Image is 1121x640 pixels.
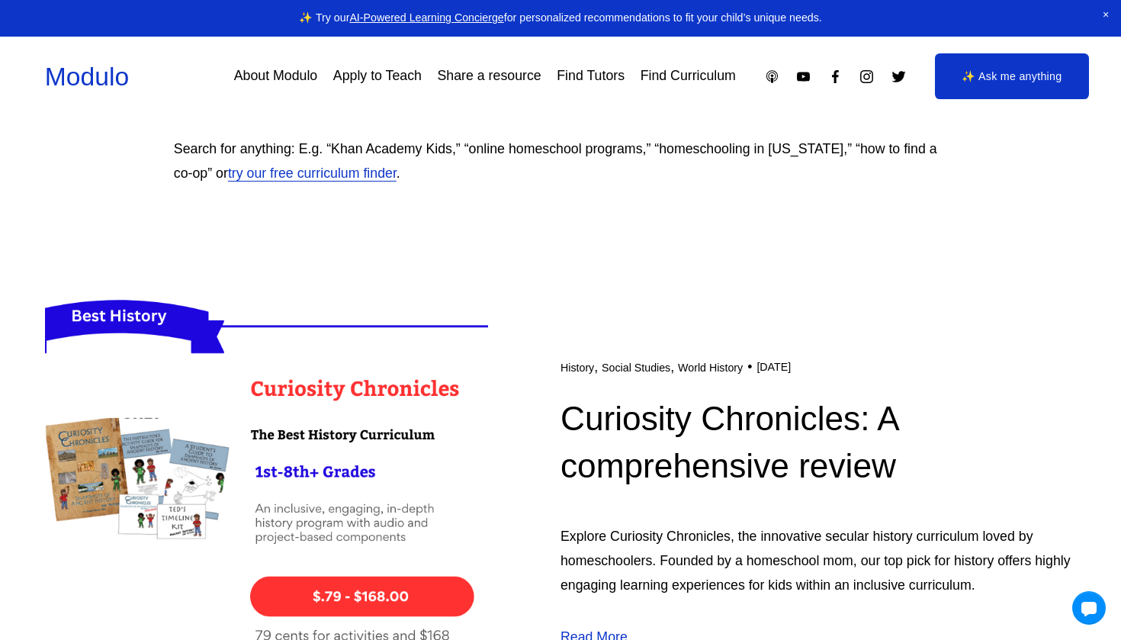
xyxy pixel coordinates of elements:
a: Apple Podcasts [764,69,780,85]
a: Curiosity Chronicles: A comprehensive review [560,400,898,484]
a: Facebook [827,69,843,85]
a: Find Curriculum [641,63,736,91]
span: , [670,359,674,375]
a: Social Studies [602,362,670,374]
a: About Modulo [234,63,318,91]
p: Explore Curiosity Chronicles, the innovative secular history curriculum loved by homeschoolers. F... [560,525,1076,598]
a: Twitter [891,69,907,85]
p: Search for anything: E.g. “Khan Academy Kids,” “online homeschool programs,” “homeschooling in [U... [174,137,947,186]
a: YouTube [795,69,811,85]
time: [DATE] [756,361,791,374]
span: , [594,359,598,375]
a: History [560,362,594,374]
a: Modulo [45,63,129,91]
a: World History [678,362,743,374]
a: Apply to Teach [333,63,422,91]
a: Find Tutors [557,63,625,91]
a: try our free curriculum finder [228,166,397,181]
a: Instagram [859,69,875,85]
a: ✨ Ask me anything [935,53,1089,99]
a: AI-Powered Learning Concierge [349,11,503,24]
a: Share a resource [438,63,541,91]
